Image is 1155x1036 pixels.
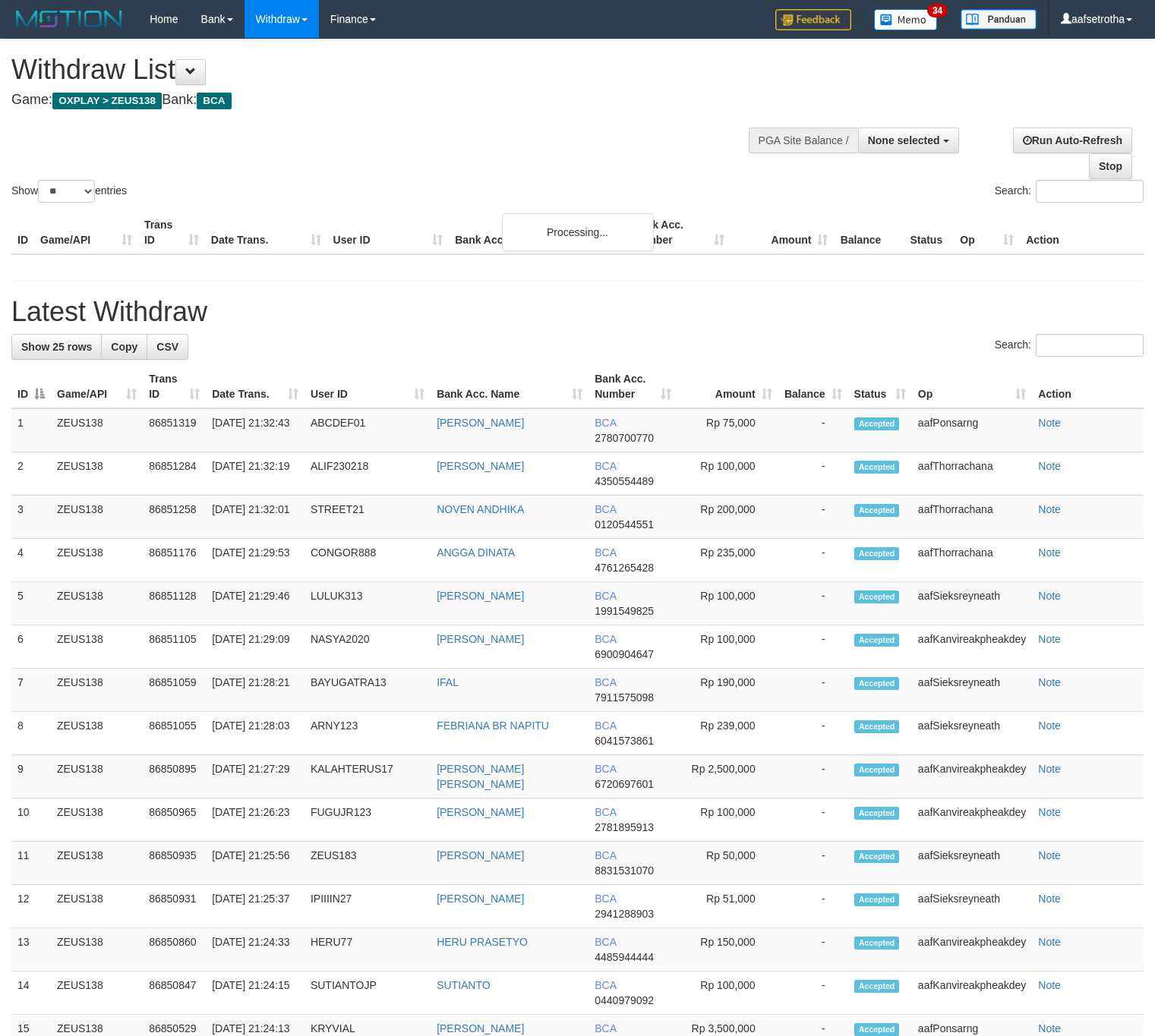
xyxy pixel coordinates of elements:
[1038,849,1061,861] a: Note
[11,180,127,203] label: Show entries
[156,341,178,353] span: CSV
[1038,893,1061,905] a: Note
[437,460,524,472] a: [PERSON_NAME]
[143,928,206,971] td: 86850860
[854,1023,900,1036] span: Accepted
[437,417,524,429] a: [PERSON_NAME]
[305,755,431,798] td: KALAHTERUS17
[595,417,616,429] span: BCA
[1038,676,1061,688] a: Note
[143,496,206,539] td: 86851258
[912,928,1032,971] td: aafKanvireakpheakdey
[11,798,51,842] td: 10
[595,590,616,602] span: BCA
[11,928,51,971] td: 13
[11,582,51,625] td: 5
[206,625,305,669] td: [DATE] 21:29:09
[595,979,616,991] span: BCA
[1038,720,1061,732] a: Note
[1032,365,1144,408] th: Action
[51,842,143,885] td: ZEUS138
[143,755,206,798] td: 86850895
[954,211,1020,254] th: Op
[431,365,589,408] th: Bank Acc. Name: activate to sort column ascending
[1038,936,1061,948] a: Note
[143,539,206,582] td: 86851176
[11,842,51,885] td: 11
[912,971,1032,1015] td: aafKanvireakpheakdey
[1038,590,1061,602] a: Note
[143,582,206,625] td: 86851128
[305,408,431,452] td: ABCDEF01
[626,211,731,254] th: Bank Acc. Number
[51,798,143,842] td: ZEUS138
[677,798,778,842] td: Rp 100,000
[11,496,51,539] td: 3
[206,669,305,712] td: [DATE] 21:28:21
[778,928,848,971] td: -
[778,365,848,408] th: Balance: activate to sort column ascending
[206,971,305,1015] td: [DATE] 21:24:15
[848,365,912,408] th: Status: activate to sort column ascending
[11,334,102,360] a: Show 25 rows
[854,764,900,776] span: Accepted
[1038,460,1061,472] a: Note
[437,503,524,515] a: NOVEN ANDHIKA
[595,735,654,747] span: Copy 6041573861 to clipboard
[854,980,900,993] span: Accepted
[11,452,51,496] td: 2
[437,763,524,790] a: [PERSON_NAME] [PERSON_NAME]
[52,93,162,109] span: OXPLAY > ZEUS138
[854,461,900,474] span: Accepted
[595,893,616,905] span: BCA
[305,971,431,1015] td: SUTIANTOJP
[854,893,900,906] span: Accepted
[206,885,305,928] td: [DATE] 21:25:37
[38,180,95,203] select: Showentries
[778,712,848,755] td: -
[874,9,938,30] img: Button%20Memo.svg
[206,539,305,582] td: [DATE] 21:29:53
[305,582,431,625] td: LULUK313
[778,625,848,669] td: -
[205,211,327,254] th: Date Trans.
[206,408,305,452] td: [DATE] 21:32:43
[778,669,848,712] td: -
[778,798,848,842] td: -
[589,365,677,408] th: Bank Acc. Number: activate to sort column ascending
[677,885,778,928] td: Rp 51,000
[305,365,431,408] th: User ID: activate to sort column ascending
[677,928,778,971] td: Rp 150,000
[143,971,206,1015] td: 86850847
[1038,806,1061,818] a: Note
[677,755,778,798] td: Rp 2,500,000
[437,1022,524,1034] a: [PERSON_NAME]
[51,408,143,452] td: ZEUS138
[912,539,1032,582] td: aafThorrachana
[51,669,143,712] td: ZEUS138
[437,849,524,861] a: [PERSON_NAME]
[305,712,431,755] td: ARNY123
[51,885,143,928] td: ZEUS138
[11,408,51,452] td: 1
[912,408,1032,452] td: aafPonsarng
[868,134,940,146] span: None selected
[11,93,755,108] h4: Game: Bank:
[778,755,848,798] td: -
[778,539,848,582] td: -
[595,778,654,790] span: Copy 6720697601 to clipboard
[21,341,92,353] span: Show 25 rows
[11,365,51,408] th: ID: activate to sort column descending
[858,128,959,153] button: None selected
[595,849,616,861] span: BCA
[51,582,143,625] td: ZEUS138
[778,971,848,1015] td: -
[1036,334,1144,357] input: Search:
[34,211,138,254] th: Game/API
[595,562,654,574] span: Copy 4761265428 to clipboard
[147,334,188,360] a: CSV
[854,850,900,863] span: Accepted
[677,712,778,755] td: Rp 239,000
[437,806,524,818] a: [PERSON_NAME]
[51,712,143,755] td: ZEUS138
